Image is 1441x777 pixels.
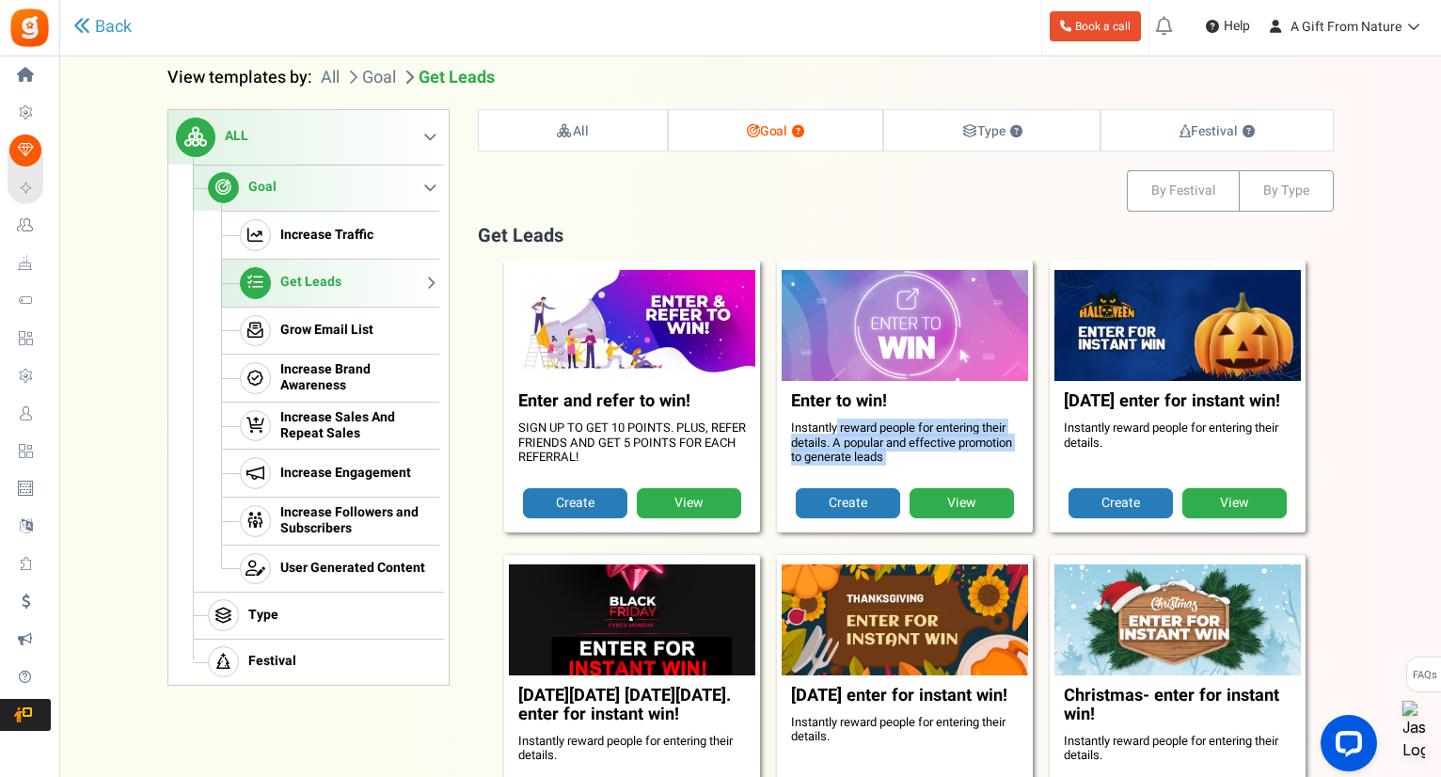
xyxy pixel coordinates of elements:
span: Increase Traffic [280,228,373,244]
a: Goal [193,165,439,212]
figcaption: Instantly reward people for entering their details. [1054,675,1301,777]
button: ? [792,126,804,138]
button: By Festival [1127,170,1239,212]
a: View [637,488,741,518]
a: Festival [193,639,439,686]
h3: [DATE] enter for instant win! [1064,392,1291,420]
figcaption: Instantly reward people for entering their details. [782,675,1028,777]
a: Help [1198,11,1258,41]
span: ALL [225,129,248,145]
strong: Festival [1180,121,1255,141]
a: Get Leads [221,259,439,307]
span: Grow Email List [280,323,373,339]
img: Gratisfaction [8,7,51,49]
a: ALL [168,110,439,165]
h3: Enter to win! [791,392,1019,420]
a: User Generated Content [221,545,439,593]
a: Increase Sales And Repeat Sales [221,402,439,450]
span: Get Leads [478,222,563,249]
span: Increase Brand Awareness [280,362,434,394]
li: Goal [343,66,396,90]
li: All [321,66,340,90]
button: By Type [1239,170,1334,212]
strong: Goal [747,121,805,141]
span: FAQs [1412,658,1437,693]
h3: [DATE][DATE] [DATE][DATE]. enter for instant win! [518,687,746,734]
a: Increase Brand Awareness [221,354,439,402]
a: Increase Traffic [221,211,439,259]
a: Book a call [1050,11,1141,41]
figcaption: Instantly reward people for entering their details. [1054,381,1301,488]
span: Increase Engagement [280,466,411,482]
span: Help [1219,17,1250,36]
a: Grow Email List [221,307,439,355]
a: View [910,488,1014,518]
p: SIGN UP TO GET 10 POINTS. PLUS, REFER FRIENDS AND GET 5 POINTS FOR EACH REFERRAL! [518,420,746,465]
a: View [1182,488,1287,518]
figcaption: Instantly reward people for entering their details. [509,675,755,777]
strong: View templates by: [167,65,312,90]
span: Increase Followers and Subscribers [280,505,434,537]
span: A Gift From Nature [1291,17,1401,37]
a: Back [73,15,132,40]
button: ? [1243,126,1255,138]
li: Get Leads [400,66,495,90]
span: Get Leads [280,275,341,291]
strong: All [556,121,589,141]
a: Type [193,592,439,639]
a: Increase Followers and Subscribers [221,497,439,545]
h3: Christmas- enter for instant win! [1064,687,1291,734]
figcaption: Instantly reward people for entering their details. A popular and effective promotion to generate... [782,381,1028,488]
h3: Enter and refer to win! [518,392,746,420]
span: Goal [248,180,277,196]
a: Create [523,488,627,518]
a: Create [796,488,900,518]
span: Type [248,608,278,624]
span: Festival [248,654,296,670]
span: Increase Sales And Repeat Sales [280,410,434,442]
h3: [DATE] enter for instant win! [791,687,1019,715]
a: Create [1069,488,1173,518]
strong: Type [962,121,1022,141]
button: ? [1010,126,1022,138]
a: Increase Engagement [221,449,439,497]
span: User Generated Content [280,561,425,577]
